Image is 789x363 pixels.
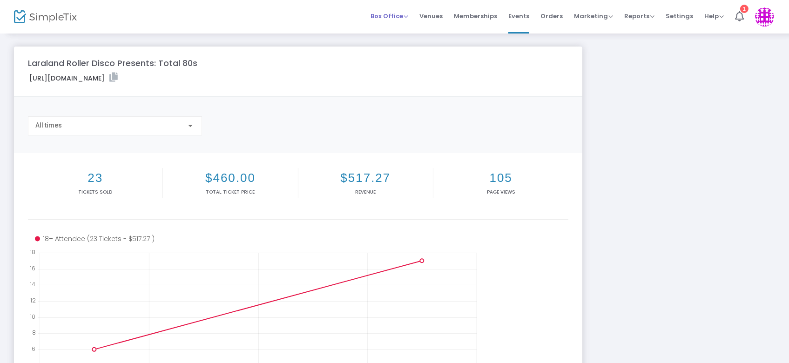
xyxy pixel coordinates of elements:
[454,4,497,28] span: Memberships
[32,329,36,336] text: 8
[35,121,62,129] span: All times
[30,188,161,195] p: Tickets sold
[30,280,35,288] text: 14
[30,296,36,304] text: 12
[435,171,566,185] h2: 105
[300,171,431,185] h2: $517.27
[165,188,296,195] p: Total Ticket Price
[740,5,749,13] div: 1
[165,171,296,185] h2: $460.00
[419,4,443,28] span: Venues
[666,4,693,28] span: Settings
[30,264,35,272] text: 16
[435,188,566,195] p: Page Views
[704,12,724,20] span: Help
[508,4,529,28] span: Events
[30,248,35,256] text: 18
[540,4,563,28] span: Orders
[28,57,197,69] m-panel-title: Laraland Roller Disco Presents: Total 80s
[30,171,161,185] h2: 23
[624,12,654,20] span: Reports
[300,188,431,195] p: Revenue
[574,12,613,20] span: Marketing
[32,345,35,353] text: 6
[29,73,118,83] label: [URL][DOMAIN_NAME]
[371,12,408,20] span: Box Office
[30,312,35,320] text: 10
